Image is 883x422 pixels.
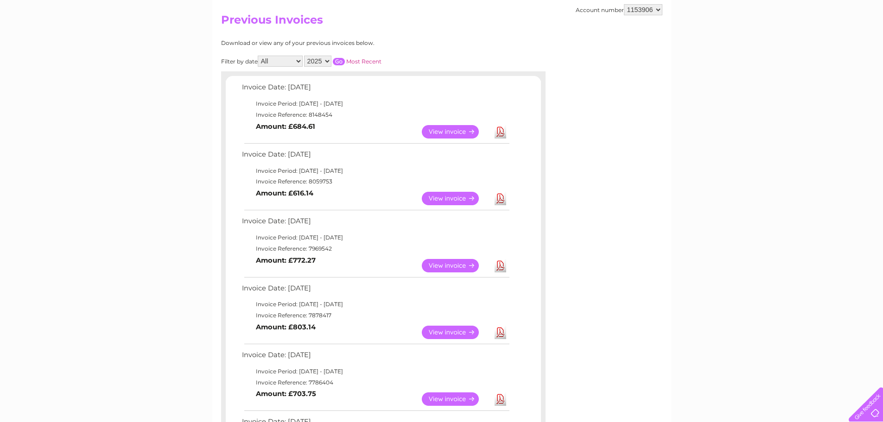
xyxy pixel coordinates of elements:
[495,125,506,139] a: Download
[495,392,506,406] a: Download
[256,390,316,398] b: Amount: £703.75
[852,39,874,46] a: Log out
[240,377,511,388] td: Invoice Reference: 7786404
[221,40,464,46] div: Download or view any of your previous invoices below.
[240,232,511,243] td: Invoice Period: [DATE] - [DATE]
[256,189,313,197] b: Amount: £616.14
[240,98,511,109] td: Invoice Period: [DATE] - [DATE]
[31,24,78,52] img: logo.png
[240,282,511,299] td: Invoice Date: [DATE]
[422,259,490,272] a: View
[802,39,816,46] a: Blog
[240,310,511,321] td: Invoice Reference: 7878417
[240,299,511,310] td: Invoice Period: [DATE] - [DATE]
[495,326,506,339] a: Download
[256,323,316,331] b: Amount: £803.14
[495,259,506,272] a: Download
[240,165,511,176] td: Invoice Period: [DATE] - [DATE]
[240,243,511,254] td: Invoice Reference: 7969542
[422,326,490,339] a: View
[708,5,772,16] a: 0333 014 3131
[240,215,511,232] td: Invoice Date: [DATE]
[240,109,511,120] td: Invoice Reference: 8148454
[422,125,490,139] a: View
[720,39,737,46] a: Water
[495,192,506,205] a: Download
[422,392,490,406] a: View
[576,4,662,15] div: Account number
[256,122,315,131] b: Amount: £684.61
[821,39,844,46] a: Contact
[240,81,511,98] td: Invoice Date: [DATE]
[240,366,511,377] td: Invoice Period: [DATE] - [DATE]
[223,5,661,45] div: Clear Business is a trading name of Verastar Limited (registered in [GEOGRAPHIC_DATA] No. 3667643...
[422,192,490,205] a: View
[346,58,381,65] a: Most Recent
[221,13,662,31] h2: Previous Invoices
[256,256,316,265] b: Amount: £772.27
[769,39,797,46] a: Telecoms
[240,148,511,165] td: Invoice Date: [DATE]
[221,56,464,67] div: Filter by date
[240,349,511,366] td: Invoice Date: [DATE]
[743,39,763,46] a: Energy
[240,176,511,187] td: Invoice Reference: 8059753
